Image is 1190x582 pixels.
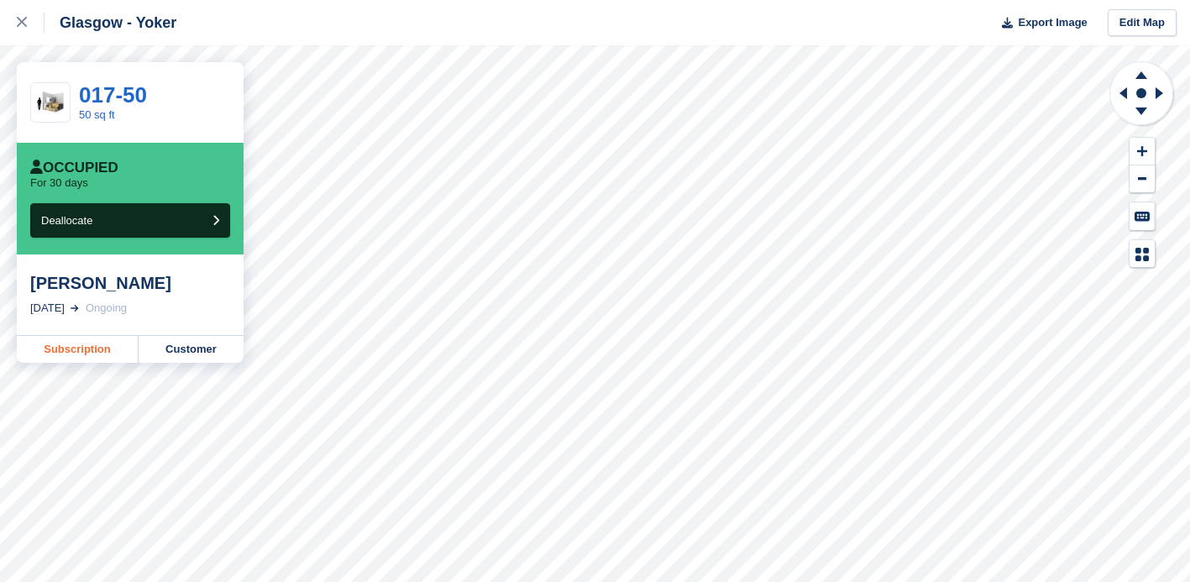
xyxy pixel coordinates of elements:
[1018,14,1087,31] span: Export Image
[1130,138,1155,165] button: Zoom In
[79,82,147,107] a: 017-50
[139,336,244,363] a: Customer
[1130,165,1155,193] button: Zoom Out
[31,88,70,118] img: 50-sqft-unit.jpg
[1130,202,1155,230] button: Keyboard Shortcuts
[30,160,118,176] div: Occupied
[41,214,92,227] span: Deallocate
[71,305,79,312] img: arrow-right-light-icn-cde0832a797a2874e46488d9cf13f60e5c3a73dbe684e267c42b8395dfbc2abf.svg
[86,300,127,317] div: Ongoing
[30,176,88,190] p: For 30 days
[79,108,115,121] a: 50 sq ft
[17,336,139,363] a: Subscription
[1130,240,1155,268] button: Map Legend
[30,300,65,317] div: [DATE]
[992,9,1088,37] button: Export Image
[1108,9,1177,37] a: Edit Map
[30,273,230,293] div: [PERSON_NAME]
[30,203,230,238] button: Deallocate
[45,13,176,33] div: Glasgow - Yoker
